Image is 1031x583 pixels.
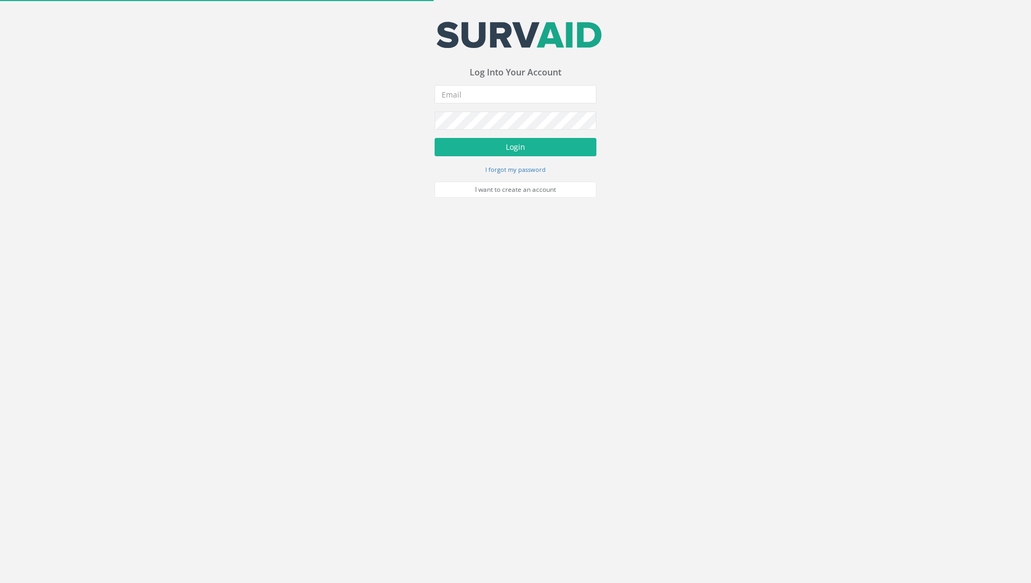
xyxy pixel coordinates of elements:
[435,68,596,78] h3: Log Into Your Account
[485,165,546,173] small: I forgot my password
[435,182,596,198] a: I want to create an account
[435,85,596,103] input: Email
[435,138,596,156] button: Login
[485,164,546,174] a: I forgot my password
